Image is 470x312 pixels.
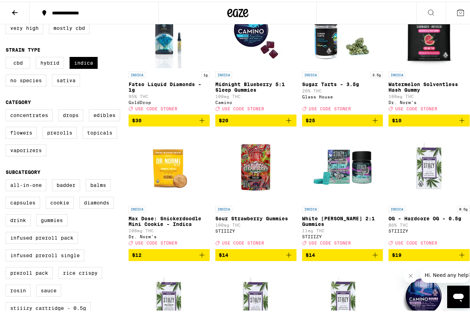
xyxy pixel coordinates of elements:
[201,70,210,76] p: 1g
[309,239,351,244] span: USE CODE STONER
[6,283,31,295] label: Rosin
[302,93,383,97] div: Glass House
[129,227,210,231] p: 108mg THC
[389,98,470,103] div: Dr. Norm's
[83,125,117,137] label: Topicals
[6,20,43,32] label: Very High
[215,247,296,259] button: Add to bag
[389,70,405,76] p: INDICA
[215,80,296,91] p: Midnight Blueberry 5:1 Sleep Gummies
[129,214,210,225] p: Max Dose: Snickerdoodle Mini Cookie - Indica
[302,87,383,91] p: 26% THC
[6,73,46,85] label: No Species
[389,130,470,247] a: Open page for OG - Hardcore OG - 0.5g from STIIIZY
[6,248,84,260] label: Infused Preroll Single
[36,213,67,225] label: Gummies
[58,108,83,119] label: Drops
[302,247,383,259] button: Add to bag
[395,105,437,109] span: USE CODE STONER
[129,98,210,103] div: GoldDrop
[392,251,402,256] span: $19
[89,108,120,119] label: Edibles
[215,227,296,232] div: STIIIZY
[129,233,210,237] div: Dr. Norm's
[302,70,319,76] p: INDICA
[36,55,64,67] label: Hybrid
[221,130,291,201] img: STIIIZY - Sour Strawberry Gummies
[6,98,31,103] legend: Category
[389,221,470,226] p: 86% THC
[215,130,296,247] a: Open page for Sour Strawberry Gummies from STIIIZY
[215,214,296,220] p: Sour Strawberry Gummies
[215,204,232,210] p: INDICA
[43,125,77,137] label: Prerolls
[4,5,51,11] span: Hi. Need any help?
[395,239,437,244] span: USE CODE STONER
[6,108,53,119] label: Concentrates
[86,177,111,189] label: Balms
[6,45,40,51] legend: Strain Type
[134,130,204,201] img: Dr. Norm's - Max Dose: Snickerdoodle Mini Cookie - Indica
[389,92,470,97] p: 100mg THC
[135,239,177,244] span: USE CODE STONER
[215,70,232,76] p: INDICA
[457,204,470,210] p: 0.5g
[389,214,470,220] p: OG - Hardcore OG - 0.5g
[135,105,177,109] span: USE CODE STONER
[420,266,470,281] iframe: Message from company
[389,227,470,232] div: STIIIZY
[389,113,470,125] button: Add to bag
[306,251,315,256] span: $14
[215,92,296,97] p: 100mg THC
[306,116,315,122] span: $25
[215,221,296,226] p: 100mg THC
[129,92,210,97] p: 95% THC
[129,130,210,247] a: Open page for Max Dose: Snickerdoodle Mini Cookie - Indica from Dr. Norm's
[6,177,46,189] label: All-In-One
[49,20,90,32] label: Mostly CBD
[79,195,114,207] label: Diamonds
[129,113,210,125] button: Add to bag
[6,265,53,277] label: Preroll Pack
[404,267,418,281] iframe: Close message
[6,168,40,173] legend: Subcategory
[302,227,383,231] p: 11mg THC
[370,70,383,76] p: 3.5g
[6,125,37,137] label: Flowers
[6,55,30,67] label: CBD
[389,80,470,91] p: Watermelon Solventless Hash Gummy
[129,80,210,91] p: Fatso Liquid Diamonds - 1g
[46,195,74,207] label: Cookie
[302,80,383,85] p: Sugar Tarts - 3.5g
[447,284,470,306] iframe: Button to launch messaging window
[129,204,145,210] p: INDICA
[6,143,46,155] label: Vaporizers
[222,105,264,109] span: USE CODE STONER
[302,130,383,247] a: Open page for White Berry 2:1 Gummies from STIIIZY
[392,116,402,122] span: $10
[132,116,142,122] span: $30
[389,204,405,210] p: INDICA
[129,247,210,259] button: Add to bag
[307,130,378,201] img: STIIIZY - White Berry 2:1 Gummies
[222,239,264,244] span: USE CODE STONER
[302,204,319,210] p: INDICA
[389,247,470,259] button: Add to bag
[6,213,31,225] label: Drink
[302,233,383,237] div: STIIIZY
[302,214,383,225] p: White [PERSON_NAME] 2:1 Gummies
[309,105,351,109] span: USE CODE STONER
[6,230,78,242] label: Infused Preroll Pack
[58,265,102,277] label: Rice Crispy
[36,283,61,295] label: Sauce
[219,116,228,122] span: $20
[132,251,142,256] span: $12
[6,195,40,207] label: Capsules
[70,55,98,67] label: Indica
[302,113,383,125] button: Add to bag
[215,113,296,125] button: Add to bag
[394,130,464,201] img: STIIIZY - OG - Hardcore OG - 0.5g
[219,251,228,256] span: $14
[215,98,296,103] div: Camino
[52,73,80,85] label: Sativa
